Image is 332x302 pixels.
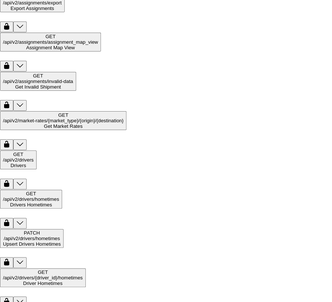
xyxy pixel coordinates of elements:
[13,139,27,150] button: get ​/api​/v2​/market-rates​/{market_type}​/{origin}​/{destination}
[13,179,27,189] button: get ​/api​/v2​/drivers
[3,45,98,50] div: Assignment Map View
[38,269,48,275] span: GET
[13,257,27,268] button: patch ​/api​/v2​/drivers​/hometimes
[3,79,73,84] span: /api /v2 /assignments /invalid-data
[3,6,62,11] div: Export Assignments
[3,241,61,247] div: Upsert Drivers Hometimes
[13,21,27,32] button: get ​/api​/v2​/assignments​/export
[33,73,43,79] span: GET
[3,196,59,202] span: /api /v2 /drivers /hometimes
[3,123,123,129] div: Get Market Rates
[3,39,98,45] span: /api /v2 /assignments /assignment_map_view
[3,118,123,123] span: /api /v2 /market-rates /{market_type} /{origin} /{destination}
[3,202,59,208] div: Drivers Hometimes
[13,218,27,229] button: get ​/api​/v2​/drivers​/hometimes
[24,230,40,236] span: PATCH
[58,112,68,118] span: GET
[3,275,83,281] span: /api /v2 /drivers /{driver_id} /hometimes
[3,84,73,90] div: Get Invalid Shipment
[26,191,36,196] span: GET
[13,61,27,72] button: get ​/api​/v2​/assignments​/assignment_map_view
[45,34,55,39] span: GET
[3,163,34,168] div: Drivers
[4,236,60,241] span: /api /v2 /drivers /hometimes
[13,100,27,111] button: get ​/api​/v2​/assignments​/invalid-data
[3,281,83,286] div: Driver Hometimes
[13,152,23,157] span: GET
[3,157,34,163] span: /api /v2 /drivers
